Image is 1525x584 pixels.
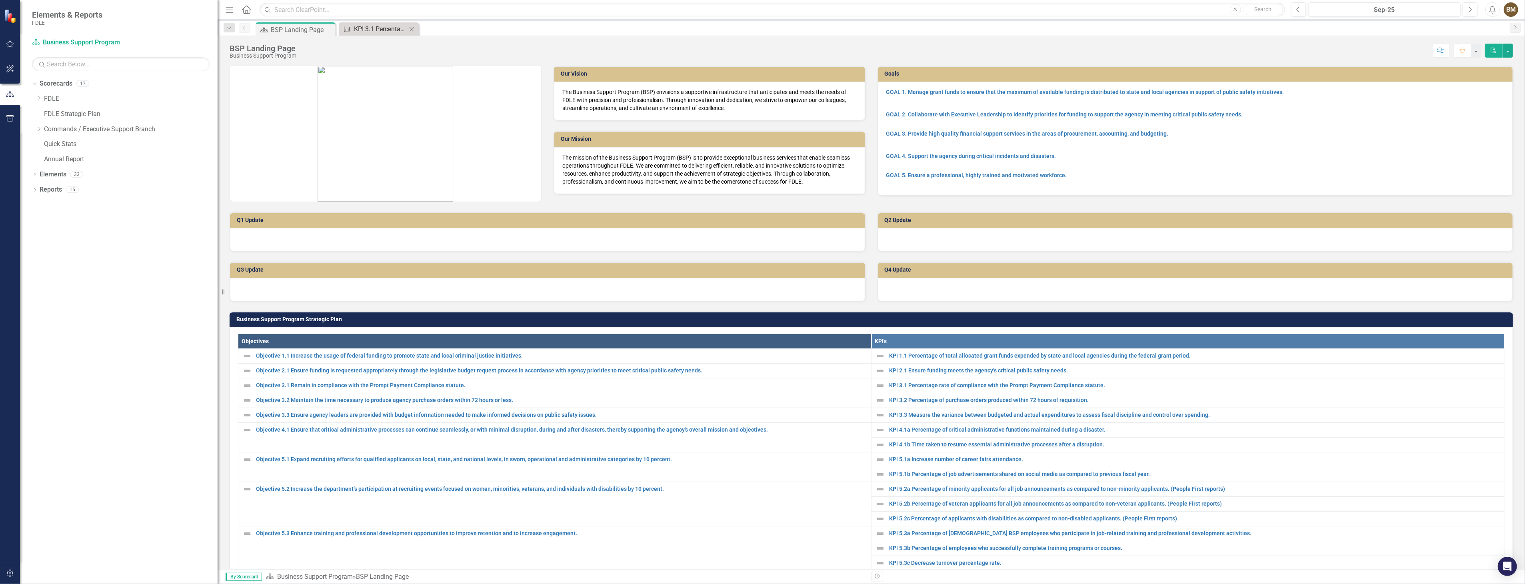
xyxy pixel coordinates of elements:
[871,423,1505,438] td: Double-Click to Edit Right Click for Context Menu
[871,408,1505,423] td: Double-Click to Edit Right Click for Context Menu
[871,541,1505,556] td: Double-Click to Edit Right Click for Context Menu
[40,79,72,88] a: Scorecards
[238,452,871,482] td: Double-Click to Edit Right Click for Context Menu
[32,20,102,26] small: FDLE
[889,456,1500,462] a: KPI 5.1a Increase number of career fairs attendance.
[886,130,1169,137] a: GOAL 3. Provide high quality financial support services in the areas of procurement, accounting, ...
[356,573,409,580] div: BSP Landing Page
[871,364,1505,378] td: Double-Click to Edit Right Click for Context Menu
[889,545,1500,551] a: KPI 5.3b Percentage of employees who successfully complete training programs or courses.
[871,526,1505,541] td: Double-Click to Edit Right Click for Context Menu
[886,172,1067,178] a: GOAL 5. Ensure a professional, highly trained and motivated workforce.
[889,516,1500,522] a: KPI 5.2c Percentage of applicants with disabilities as compared to non-disabled applicants. (Peop...
[271,25,334,35] div: BSP Landing Page
[44,155,218,164] a: Annual Report
[238,378,871,393] td: Double-Click to Edit Right Click for Context Menu
[889,397,1500,403] a: KPI 3.2 Percentage of purchase orders produced within 72 hours of requisition.
[886,153,1056,159] a: GOAL 4. Support the agency during critical incidents and disasters.
[266,572,865,582] div: »
[32,57,210,71] input: Search Below...
[256,412,867,418] a: Objective 3.3 Ensure agency leaders are provided with budget information needed to make informed ...
[70,171,83,178] div: 33
[237,267,861,273] h3: Q3 Update
[875,410,885,420] img: Not Defined
[875,425,885,435] img: Not Defined
[237,217,861,223] h3: Q1 Update
[1308,2,1461,17] button: Sep-25
[1504,2,1518,17] button: BM
[44,125,218,134] a: Commands / Executive Support Branch
[1498,557,1517,576] div: Open Intercom Messenger
[875,514,885,524] img: Not Defined
[875,558,885,568] img: Not Defined
[561,136,861,142] h3: Our Mission
[885,71,1509,77] h3: Goals
[889,368,1500,374] a: KPI 2.1 Ensure funding meets the agency’s critical public safety needs.
[44,110,218,119] a: FDLE Strategic Plan
[256,353,867,359] a: Objective 1.1 Increase the usage of federal funding to promote state and local criminal justice i...
[242,351,252,361] img: Not Defined
[230,53,296,59] div: Business Support Program
[238,393,871,408] td: Double-Click to Edit Right Click for Context Menu
[875,544,885,553] img: Not Defined
[242,410,252,420] img: Not Defined
[238,482,871,526] td: Double-Click to Edit Right Click for Context Menu
[889,427,1500,433] a: KPI 4.1a Percentage of critical administrative functions maintained during a disaster.
[256,530,867,536] a: Objective 5.3 Enhance training and professional development opportunities to improve retention an...
[256,397,867,403] a: Objective 3.2 Maintain the time necessary to produce agency purchase orders within 72 hours or less.
[238,423,871,452] td: Double-Click to Edit Right Click for Context Menu
[889,471,1500,477] a: KPI 5.1b Percentage of job advertisements shared on social media as compared to previous fiscal y...
[242,455,252,464] img: Not Defined
[889,530,1500,536] a: KPI 5.3a Percentage of [DEMOGRAPHIC_DATA] BSP employees who participate in job-related training a...
[871,452,1505,467] td: Double-Click to Edit Right Click for Context Menu
[32,38,132,47] a: Business Support Program
[4,9,18,23] img: ClearPoint Strategy
[871,497,1505,512] td: Double-Click to Edit Right Click for Context Menu
[875,396,885,405] img: Not Defined
[242,366,252,376] img: Not Defined
[76,80,89,87] div: 17
[1243,4,1283,15] button: Search
[871,378,1505,393] td: Double-Click to Edit Right Click for Context Menu
[885,267,1509,273] h3: Q4 Update
[238,408,871,423] td: Double-Click to Edit Right Click for Context Menu
[889,382,1500,388] a: KPI 3.1 Percentage rate of compliance with the Prompt Payment Compliance statute.
[1254,6,1271,12] span: Search
[875,499,885,509] img: Not Defined
[242,425,252,435] img: Not Defined
[875,351,885,361] img: Not Defined
[875,366,885,376] img: Not Defined
[66,186,79,193] div: 15
[889,353,1500,359] a: KPI 1.1 Percentage of total allocated grant funds expended by state and local agencies during the...
[226,573,262,581] span: By Scorecard
[256,456,867,462] a: Objective 5.1 Expand recruiting efforts for qualified applicants on local, state, and national le...
[871,482,1505,497] td: Double-Click to Edit Right Click for Context Menu
[871,393,1505,408] td: Double-Click to Edit Right Click for Context Menu
[44,140,218,149] a: Quick Stats
[889,442,1500,448] a: KPI 4.1b Time taken to resume essential administrative processes after a disruption.
[32,10,102,20] span: Elements & Reports
[875,470,885,479] img: Not Defined
[875,529,885,538] img: Not Defined
[875,484,885,494] img: Not Defined
[889,486,1500,492] a: KPI 5.2a Percentage of minority applicants for all job announcements as compared to non-minority ...
[40,185,62,194] a: Reports
[562,154,857,186] p: The mission of the Business Support Program (BSP) is to provide exceptional business services tha...
[1311,5,1458,15] div: Sep-25
[871,349,1505,364] td: Double-Click to Edit Right Click for Context Menu
[889,560,1500,566] a: KPI 5.3c Decrease turnover percentage rate.
[889,501,1500,507] a: KPI 5.2b Percentage of veteran applicants for all job announcements as compared to non-veteran ap...
[242,381,252,390] img: Not Defined
[875,440,885,450] img: Not Defined
[256,486,867,492] a: Objective 5.2 Increase the department’s participation at recruiting events focused on women, mino...
[230,44,296,53] div: BSP Landing Page
[242,484,252,494] img: Not Defined
[238,364,871,378] td: Double-Click to Edit Right Click for Context Menu
[875,455,885,464] img: Not Defined
[871,512,1505,526] td: Double-Click to Edit Right Click for Context Menu
[886,89,1284,95] a: GOAL 1. Manage grant funds to ensure that the maximum of available funding is distributed to stat...
[886,111,1243,118] a: GOAL 2. Collaborate with Executive Leadership to identify priorities for funding to support the a...
[242,529,252,538] img: Not Defined
[889,412,1500,418] a: KPI 3.3 Measure the variance between budgeted and actual expenditures to assess fiscal discipline...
